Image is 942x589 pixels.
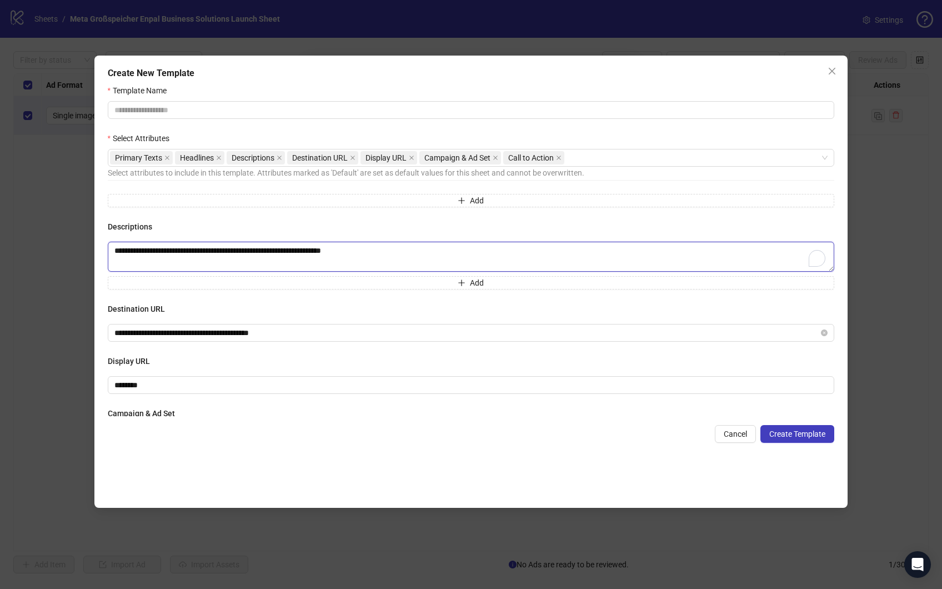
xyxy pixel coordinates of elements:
span: Campaign & Ad Set [424,152,490,164]
span: Descriptions [227,151,285,164]
span: Display URL [365,152,407,164]
span: plus [458,197,465,204]
button: close-circle [821,330,828,336]
span: Headlines [175,151,224,164]
span: Call to Action [503,151,564,164]
h4: Destination URL [108,303,835,315]
span: Destination URL [292,152,348,164]
span: Descriptions [232,152,274,164]
div: Create New Template [108,67,835,80]
span: Campaign & Ad Set [419,151,501,164]
span: close [828,67,836,76]
span: Primary Texts [110,151,173,164]
span: Destination URL [287,151,358,164]
span: Primary Texts [115,152,162,164]
span: close [277,155,282,161]
span: Display URL [360,151,417,164]
span: plus [458,279,465,287]
span: close [556,155,562,161]
input: Template Name [108,101,835,119]
span: Create Template [769,430,825,438]
span: close [216,155,222,161]
span: close [409,155,414,161]
div: Open Intercom Messenger [904,551,931,578]
textarea: To enrich screen reader interactions, please activate Accessibility in Grammarly extension settings [108,242,835,272]
button: Cancel [715,425,756,443]
button: Create Template [760,425,834,443]
label: Template Name [108,84,174,97]
span: close [493,155,498,161]
span: close [164,155,170,161]
div: Select attributes to include in this template. Attributes marked as 'Default' are set as default ... [108,167,835,179]
h4: Descriptions [108,221,835,233]
span: Cancel [724,430,747,438]
button: Add [108,276,835,289]
span: close [350,155,355,161]
h4: Display URL [108,355,835,367]
h4: Campaign & Ad Set [108,407,835,420]
span: Add [470,196,484,205]
button: Add [108,194,835,207]
label: Select Attributes [108,132,177,144]
span: Call to Action [508,152,554,164]
button: Close [823,62,841,80]
span: Headlines [180,152,214,164]
span: Add [470,278,484,287]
